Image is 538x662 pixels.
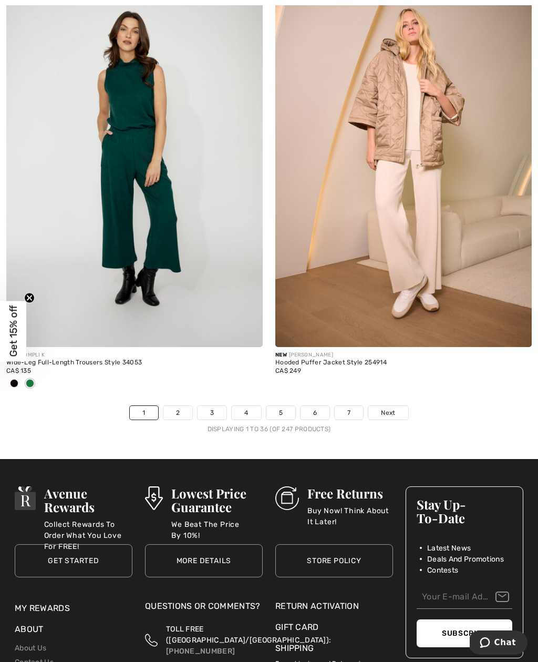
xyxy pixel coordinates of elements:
[145,600,263,618] div: Questions or Comments?
[275,352,287,358] span: New
[6,367,31,374] span: CA$ 135
[15,544,132,577] a: Get Started
[275,600,393,613] a: Return Activation
[15,644,46,653] a: About Us
[427,565,458,576] span: Contests
[275,351,532,359] div: [PERSON_NAME]
[307,505,393,526] p: Buy Now! Think About It Later!
[24,292,35,303] button: Close teaser
[275,643,314,653] a: Shipping
[470,630,527,657] iframe: Opens a widget where you can chat to one of our agents
[171,486,263,514] h3: Lowest Price Guarantee
[266,406,295,420] a: 5
[275,486,299,510] img: Free Returns
[6,351,263,359] div: COMPLI K
[307,486,393,500] h3: Free Returns
[275,359,532,366] div: Hooded Puffer Jacket Style 254914
[15,603,70,613] a: My Rewards
[417,585,512,609] input: Your E-mail Address
[145,624,158,657] img: Toll Free (Canada/US)
[22,375,38,393] div: Forest
[166,647,235,656] a: [PHONE_NUMBER]
[15,486,36,510] img: Avenue Rewards
[417,619,512,647] button: Subscribe
[275,544,393,577] a: Store Policy
[275,621,393,634] a: Gift Card
[145,544,263,577] a: More Details
[163,406,192,420] a: 2
[7,305,19,357] span: Get 15% off
[427,543,471,554] span: Latest News
[145,486,163,510] img: Lowest Price Guarantee
[232,406,261,420] a: 4
[368,406,408,420] a: Next
[335,406,363,420] a: 7
[166,625,331,645] span: TOLL FREE ([GEOGRAPHIC_DATA]/[GEOGRAPHIC_DATA]):
[417,497,512,525] h3: Stay Up-To-Date
[15,623,132,641] div: About
[44,519,132,540] p: Collect Rewards To Order What You Love For FREE!
[198,406,226,420] a: 3
[6,375,22,393] div: Black
[171,519,263,540] p: We Beat The Price By 10%!
[275,367,301,374] span: CA$ 249
[301,406,329,420] a: 6
[6,359,263,366] div: Wide-Leg Full-Length Trousers Style 34053
[427,554,504,565] span: Deals And Promotions
[130,406,158,420] a: 1
[381,408,395,417] span: Next
[44,486,132,514] h3: Avenue Rewards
